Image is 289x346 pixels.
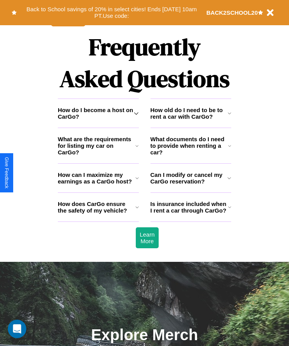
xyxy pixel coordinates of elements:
[58,107,134,120] h3: How do I become a host on CarGo?
[58,171,135,185] h3: How can I maximize my earnings as a CarGo host?
[58,27,231,99] h1: Frequently Asked Questions
[136,227,158,248] button: Learn More
[58,136,135,156] h3: What are the requirements for listing my car on CarGo?
[58,201,135,214] h3: How does CarGo ensure the safety of my vehicle?
[151,136,228,156] h3: What documents do I need to provide when renting a car?
[151,171,228,185] h3: Can I modify or cancel my CarGo reservation?
[4,157,9,189] div: Give Feedback
[206,9,258,16] b: BACK2SCHOOL20
[151,201,228,214] h3: Is insurance included when I rent a car through CarGo?
[151,107,228,120] h3: How old do I need to be to rent a car with CarGo?
[8,320,26,338] iframe: Intercom live chat
[17,4,206,21] button: Back to School savings of 20% in select cities! Ends [DATE] 10am PT.Use code:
